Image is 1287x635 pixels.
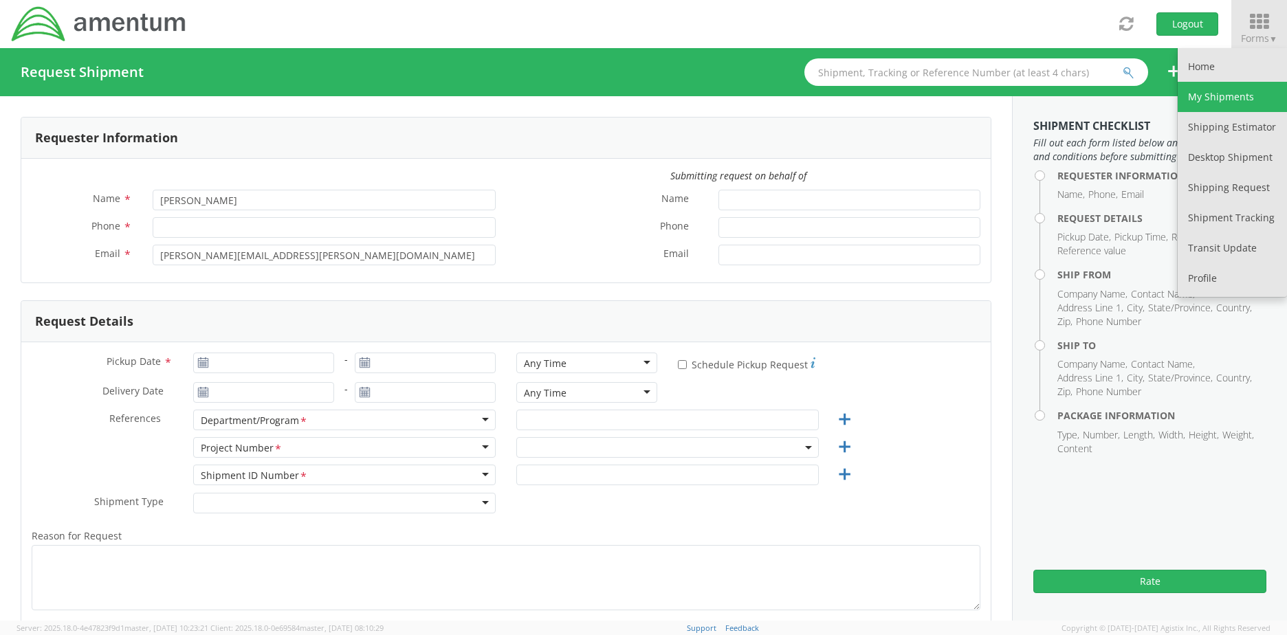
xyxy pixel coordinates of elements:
li: Company Name [1057,287,1127,301]
h3: Shipment Checklist [1033,120,1266,133]
span: Shipment Notification [32,619,132,632]
div: Shipment ID Number [201,469,308,483]
li: Address Line 1 [1057,301,1123,315]
li: Weight [1222,428,1254,442]
li: City [1127,301,1145,315]
li: Company Name [1057,357,1127,371]
span: Email [95,247,120,260]
span: ▼ [1269,33,1277,45]
span: Shipment Type [94,495,164,511]
li: Phone Number [1076,385,1141,399]
span: Name [93,192,120,205]
li: Email [1121,188,1144,201]
span: Name [661,192,689,208]
h4: Ship From [1057,269,1266,280]
img: dyn-intl-logo-049831509241104b2a82.png [10,5,188,43]
a: Profile [1178,263,1287,293]
li: Phone [1088,188,1118,201]
li: Zip [1057,385,1072,399]
li: State/Province [1148,371,1213,385]
span: Delivery Date [102,384,164,400]
li: Number [1083,428,1120,442]
h4: Request Details [1057,213,1266,223]
span: Fill out each form listed below and agree to the terms and conditions before submitting [1033,136,1266,164]
li: State/Province [1148,301,1213,315]
li: Content [1057,442,1092,456]
h4: Ship To [1057,340,1266,350]
span: master, [DATE] 08:10:29 [300,623,384,633]
li: Type [1057,428,1079,442]
span: Server: 2025.18.0-4e47823f9d1 [16,623,208,633]
div: Project Number [201,441,283,456]
span: Phone [91,219,120,232]
span: Forms [1241,32,1277,45]
li: Name [1057,188,1085,201]
h3: Requester Information [35,131,178,145]
span: Email [663,247,689,263]
li: Contact Name [1131,357,1195,371]
li: Country [1216,371,1252,385]
button: Rate [1033,570,1266,593]
li: Width [1158,428,1185,442]
li: Country [1216,301,1252,315]
li: Reference type [1171,230,1239,244]
a: Feedback [725,623,759,633]
i: Submitting request on behalf of [670,169,806,182]
span: Reason for Request [32,529,122,542]
li: Zip [1057,315,1072,328]
a: Home [1178,52,1287,82]
a: Shipping Estimator [1178,112,1287,142]
a: Shipment Tracking [1178,203,1287,233]
div: Any Time [524,386,566,400]
span: References [109,412,161,425]
span: Copyright © [DATE]-[DATE] Agistix Inc., All Rights Reserved [1061,623,1270,634]
li: Pickup Date [1057,230,1111,244]
a: Support [687,623,716,633]
a: My Shipments [1178,82,1287,112]
div: Department/Program [201,414,308,428]
button: Logout [1156,12,1218,36]
a: Transit Update [1178,233,1287,263]
div: Any Time [524,357,566,370]
li: Reference value [1057,244,1126,258]
h3: Request Details [35,315,133,328]
li: Length [1123,428,1155,442]
li: Address Line 1 [1057,371,1123,385]
a: Shipping Request [1178,172,1287,203]
label: Schedule Pickup Request [678,355,815,372]
li: Phone Number [1076,315,1141,328]
h4: Package Information [1057,410,1266,421]
span: master, [DATE] 10:23:21 [124,623,208,633]
span: Phone [660,219,689,235]
span: Message [516,619,557,632]
li: Contact Name [1131,287,1195,301]
span: Client: 2025.18.0-0e69584 [210,623,384,633]
li: City [1127,371,1145,385]
a: Desktop Shipment [1178,142,1287,172]
h4: Requester Information [1057,170,1266,181]
h4: Request Shipment [21,65,144,80]
li: Pickup Time [1114,230,1168,244]
li: Height [1189,428,1219,442]
span: Pickup Date [107,355,161,368]
input: Shipment, Tracking or Reference Number (at least 4 chars) [804,58,1148,86]
input: Schedule Pickup Request [678,360,687,369]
